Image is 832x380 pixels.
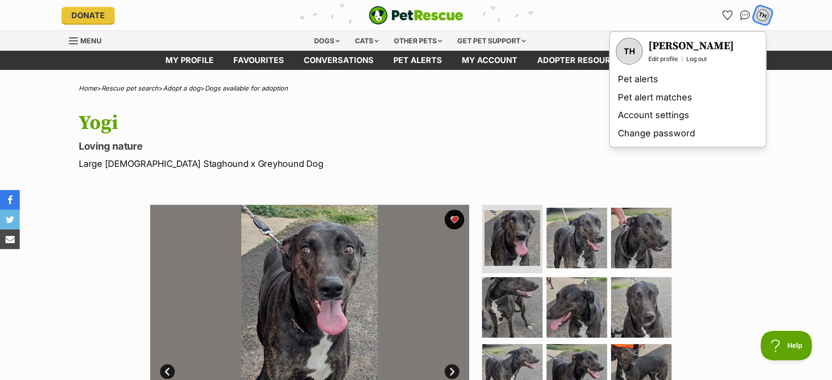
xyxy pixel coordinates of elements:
[614,70,762,89] a: Pet alerts
[80,36,101,45] span: Menu
[617,39,641,63] div: TH
[224,51,294,70] a: Favourites
[719,7,735,23] a: Favourites
[101,84,159,92] a: Rescue pet search
[79,139,495,153] p: Loving nature
[79,112,495,134] h1: Yogi
[761,331,812,360] iframe: Help Scout Beacon - Open
[69,31,108,49] a: Menu
[737,7,753,23] a: Conversations
[527,51,637,70] a: Adopter resources
[616,38,642,64] a: Your profile
[546,208,607,268] img: Photo of Yogi
[369,6,463,25] a: PetRescue
[79,157,495,170] p: Large [DEMOGRAPHIC_DATA] Staghound x Greyhound Dog
[546,277,607,338] img: Photo of Yogi
[156,51,224,70] a: My profile
[62,7,115,24] a: Donate
[384,51,452,70] a: Pet alerts
[369,6,463,25] img: logo-e224e6f780fb5917bec1dbf3a21bbac754714ae5b6737aabdf751b685950b380.svg
[648,39,734,53] h3: [PERSON_NAME]
[450,31,533,51] div: Get pet support
[614,106,762,125] a: Account settings
[452,51,527,70] a: My account
[756,9,769,22] div: TH
[387,31,449,51] div: Other pets
[484,210,540,266] img: Photo of Yogi
[611,208,672,268] img: Photo of Yogi
[79,84,97,92] a: Home
[686,55,707,63] a: Log out
[445,364,459,379] a: Next
[752,5,772,25] button: My account
[445,210,464,229] button: favourite
[482,277,543,338] img: Photo of Yogi
[307,31,347,51] div: Dogs
[614,125,762,143] a: Change password
[648,55,678,63] a: Edit profile
[54,85,778,92] div: > > >
[648,39,734,53] a: Your profile
[719,7,770,23] ul: Account quick links
[163,84,200,92] a: Adopt a dog
[740,10,750,20] img: chat-41dd97257d64d25036548639549fe6c8038ab92f7586957e7f3b1b290dea8141.svg
[160,364,175,379] a: Prev
[205,84,288,92] a: Dogs available for adoption
[348,31,385,51] div: Cats
[611,277,672,338] img: Photo of Yogi
[294,51,384,70] a: conversations
[614,89,762,107] a: Pet alert matches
